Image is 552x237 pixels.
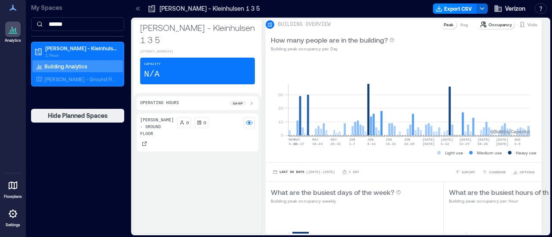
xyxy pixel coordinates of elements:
text: [DATE] [477,138,490,142]
text: JUN [404,138,411,142]
text: 20-26 [477,142,488,146]
button: COMPARE [480,168,508,176]
p: Building Analytics [44,63,87,70]
span: OPTIONS [520,169,535,175]
text: 18-24 [312,142,323,146]
text: [DATE] [423,138,435,142]
p: Heavy use [516,149,536,156]
text: 8-14 [367,142,376,146]
text: [DATE] [441,138,453,142]
text: 13-19 [459,142,470,146]
text: 11-17 [294,142,304,146]
a: Analytics [2,19,24,46]
button: Verizon [491,2,528,15]
text: JUN [367,138,374,142]
p: [PERSON_NAME] - Ground Floor [140,117,174,138]
p: How many people are in the building? [271,35,388,45]
tspan: 20 [278,105,283,111]
span: EXPORT [462,169,475,175]
a: Floorplans [1,175,25,202]
button: Last 90 Days |[DATE]-[DATE] [271,168,337,176]
p: Visits [527,21,537,28]
text: 22-28 [404,142,414,146]
p: Avg [460,21,468,28]
text: 4-10 [289,142,297,146]
p: Building peak occupancy weekly [271,197,401,204]
p: Floorplans [4,194,22,199]
p: N/A [144,68,160,80]
p: [STREET_ADDRESS] [140,49,255,54]
text: MAY [289,138,295,142]
text: MAY [294,138,300,142]
p: Light use [445,149,463,156]
p: Analytics [5,38,21,43]
text: 3-9 [514,142,521,146]
span: Verizon [505,4,525,13]
text: AUG [514,138,521,142]
text: 25-31 [331,142,341,146]
p: Building peak occupancy per Day [271,45,395,52]
p: BUILDING OVERVIEW [278,21,330,28]
button: Hide Planned Spaces [31,109,124,123]
text: [DATE] [459,138,472,142]
p: Capacity [144,62,160,67]
p: Operating Hours [140,100,179,107]
button: OPTIONS [511,168,536,176]
p: Peak [444,21,453,28]
text: MAY [331,138,337,142]
p: [PERSON_NAME] - Ground Floor [44,76,116,83]
button: EXPORT [453,168,477,176]
p: 1 Day [349,169,359,175]
tspan: 0 [281,132,283,138]
p: [PERSON_NAME] - Kleinhulsen 1 3 5 [45,45,118,52]
text: [DATE] [423,142,435,146]
p: My Spaces [31,3,124,12]
text: JUN [386,138,392,142]
p: Settings [6,222,20,228]
text: 1-7 [349,142,355,146]
span: COMPARE [489,169,506,175]
a: Settings [3,203,23,230]
p: Occupancy [489,21,512,28]
button: Export CSV [433,3,477,14]
p: 8a - 6p [233,101,243,106]
p: What are the busiest days of the week? [271,187,394,197]
span: Hide Planned Spaces [48,111,108,120]
p: 0 [204,119,206,126]
text: 15-21 [386,142,396,146]
text: JUN [349,138,355,142]
p: Medium use [477,149,502,156]
p: [PERSON_NAME] - Kleinhulsen 1 3 5 [140,22,255,46]
text: 6-12 [441,142,449,146]
text: MAY [312,138,319,142]
p: 1 Floor [45,52,118,58]
p: 0 [186,119,189,126]
tspan: 10 [278,119,283,124]
tspan: 30 [278,92,283,97]
text: [DATE] [496,142,508,146]
text: [DATE] [496,138,508,142]
p: [PERSON_NAME] - Kleinhulsen 1 3 5 [160,4,260,13]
